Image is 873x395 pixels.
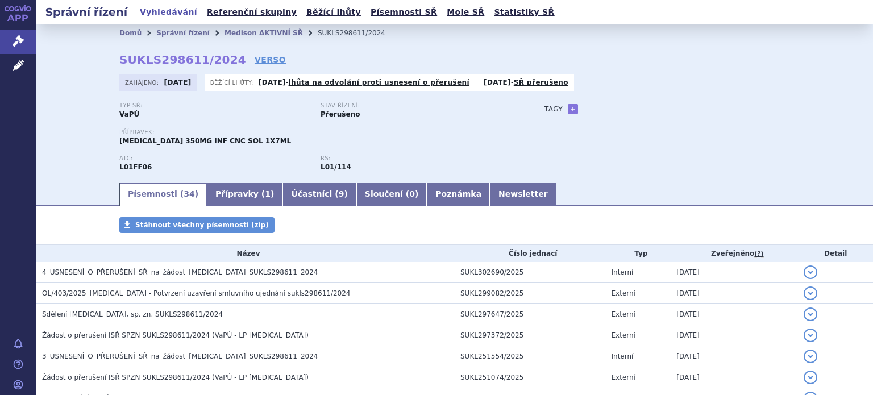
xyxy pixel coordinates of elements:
[612,268,634,276] span: Interní
[490,5,558,20] a: Statistiky SŘ
[184,189,194,198] span: 34
[119,163,152,171] strong: CEMIPLIMAB
[119,53,246,66] strong: SUKLS298611/2024
[119,183,207,206] a: Písemnosti (34)
[135,221,269,229] span: Stáhnout všechny písemnosti (zip)
[544,102,563,116] h3: Tagy
[804,307,817,321] button: detail
[754,250,763,258] abbr: (?)
[671,367,798,388] td: [DATE]
[282,183,356,206] a: Účastníci (9)
[671,245,798,262] th: Zveřejněno
[156,29,210,37] a: Správní řízení
[225,29,303,37] a: Medison AKTIVNÍ SŘ
[455,367,606,388] td: SUKL251074/2025
[119,137,291,145] span: [MEDICAL_DATA] 350MG INF CNC SOL 1X7ML
[443,5,488,20] a: Moje SŘ
[356,183,427,206] a: Sloučení (0)
[427,183,490,206] a: Poznámka
[455,346,606,367] td: SUKL251554/2025
[409,189,415,198] span: 0
[119,102,309,109] p: Typ SŘ:
[303,5,364,20] a: Běžící lhůty
[136,5,201,20] a: Vyhledávání
[42,352,318,360] span: 3_USNESENÍ_O_PŘERUŠENÍ_SŘ_na_žádost_LIBTAYO_SUKLS298611_2024
[484,78,568,87] p: -
[42,310,223,318] span: Sdělení LIBTAYO, sp. zn. SUKLS298611/2024
[612,373,635,381] span: Externí
[568,104,578,114] a: +
[671,325,798,346] td: [DATE]
[798,245,873,262] th: Detail
[804,350,817,363] button: detail
[321,110,360,118] strong: Přerušeno
[255,54,286,65] a: VERSO
[612,352,634,360] span: Interní
[367,5,440,20] a: Písemnosti SŘ
[164,78,192,86] strong: [DATE]
[455,283,606,304] td: SUKL299082/2025
[125,78,161,87] span: Zahájeno:
[119,129,522,136] p: Přípravek:
[612,310,635,318] span: Externí
[321,102,510,109] p: Stav řízení:
[671,304,798,325] td: [DATE]
[42,331,309,339] span: Žádost o přerušení ISŘ SPZN SUKLS298611/2024 (VaPÚ - LP LIBTAYO)
[42,268,318,276] span: 4_USNESENÍ_O_PŘERUŠENÍ_SŘ_na_žádost_LIBTAYO_SUKLS298611_2024
[203,5,300,20] a: Referenční skupiny
[804,371,817,384] button: detail
[42,289,351,297] span: OL/403/2025_LIBTAYO - Potvrzení uzavření smluvního ujednání sukls298611/2024
[612,331,635,339] span: Externí
[265,189,271,198] span: 1
[321,163,351,171] strong: cemiplimab
[36,4,136,20] h2: Správní řízení
[119,155,309,162] p: ATC:
[804,329,817,342] button: detail
[119,29,142,37] a: Domů
[259,78,286,86] strong: [DATE]
[606,245,671,262] th: Typ
[514,78,568,86] a: SŘ přerušeno
[612,289,635,297] span: Externí
[36,245,455,262] th: Název
[207,183,282,206] a: Přípravky (1)
[490,183,556,206] a: Newsletter
[321,155,510,162] p: RS:
[455,325,606,346] td: SUKL297372/2025
[671,262,798,283] td: [DATE]
[671,346,798,367] td: [DATE]
[455,245,606,262] th: Číslo jednací
[804,286,817,300] button: detail
[119,110,139,118] strong: VaPÚ
[455,304,606,325] td: SUKL297647/2025
[42,373,309,381] span: Žádost o přerušení ISŘ SPZN SUKLS298611/2024 (VaPÚ - LP LIBTAYO)
[484,78,511,86] strong: [DATE]
[210,78,256,87] span: Běžící lhůty:
[119,217,275,233] a: Stáhnout všechny písemnosti (zip)
[259,78,469,87] p: -
[804,265,817,279] button: detail
[455,262,606,283] td: SUKL302690/2025
[318,24,400,41] li: SUKLS298611/2024
[339,189,344,198] span: 9
[289,78,469,86] a: lhůta na odvolání proti usnesení o přerušení
[671,283,798,304] td: [DATE]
